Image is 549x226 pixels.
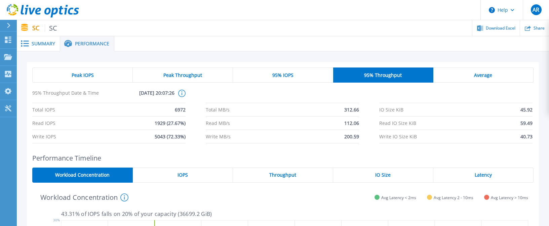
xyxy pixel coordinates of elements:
span: Summary [32,41,55,46]
span: Average [474,73,492,78]
span: Peak Throughput [163,73,202,78]
span: IO Size KiB [379,103,403,116]
span: Download Excel [486,26,515,30]
p: SC [32,24,57,32]
span: IO Size [375,172,391,178]
span: 95% IOPS [272,73,293,78]
span: Avg Latency < 2ms [381,195,416,200]
span: Workload Concentration [55,172,110,178]
span: 45.92 [520,103,533,116]
span: 95% Throughput [364,73,402,78]
h2: Performance Timeline [32,154,534,162]
p: 43.31 % of IOPS falls on 20 % of your capacity ( 36699.2 GiB ) [61,211,528,217]
span: Write MB/s [206,130,231,143]
span: 40.73 [520,130,533,143]
span: 95% Throughput Date & Time [32,90,104,103]
span: Read IOPS [32,117,55,130]
span: Performance [75,41,109,46]
span: Avg Latency > 10ms [491,195,528,200]
span: Avg Latency 2 - 10ms [434,195,473,200]
span: 200.59 [344,130,359,143]
span: 6972 [175,103,186,116]
span: [DATE] 20:07:26 [104,90,175,103]
span: Total IOPS [32,103,55,116]
text: 30% [53,218,60,222]
span: 1929 (27.67%) [155,117,186,130]
span: Share [534,26,545,30]
span: 59.49 [520,117,533,130]
span: Throughput [269,172,296,178]
span: Write IO Size KiB [379,130,417,143]
span: 5043 (72.33%) [155,130,186,143]
span: IOPS [178,172,188,178]
span: Read MB/s [206,117,230,130]
span: SC [45,24,57,32]
span: Total MB/s [206,103,230,116]
span: Peak IOPS [72,73,94,78]
span: Read IO Size KiB [379,117,416,130]
span: 312.66 [344,103,359,116]
span: Latency [475,172,492,178]
span: 112.06 [344,117,359,130]
h4: Workload Concentration [40,193,128,201]
span: Write IOPS [32,130,56,143]
span: AR [533,7,539,12]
